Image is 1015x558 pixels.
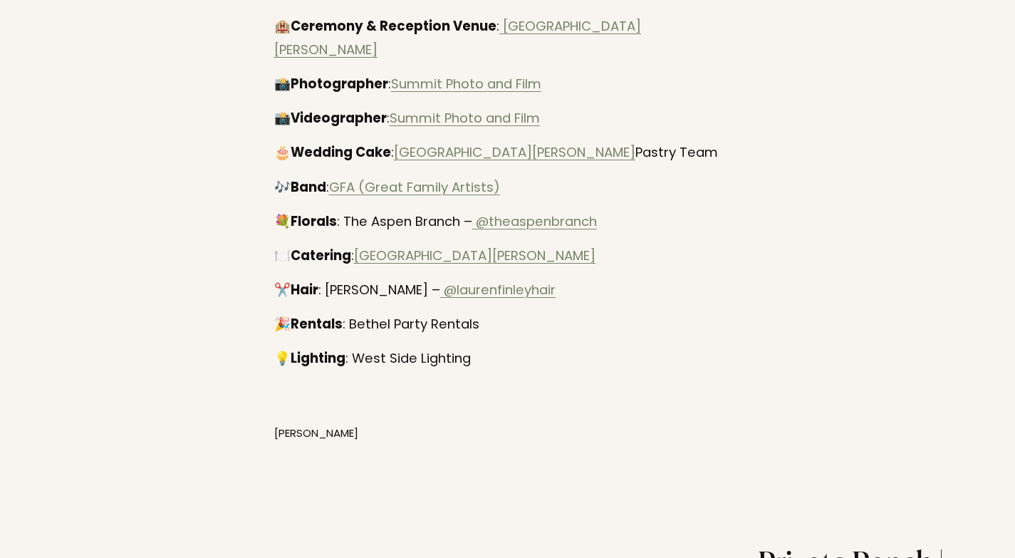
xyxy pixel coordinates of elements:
p: 🎶 : [274,177,741,200]
strong: Wedding Cake [291,143,391,165]
p: 💐 : The Aspen Branch – [274,211,741,234]
strong: Lighting [291,348,345,371]
strong: Ceremony & Reception Venue [291,16,496,38]
strong: Photographer [291,74,388,96]
strong: Videographer [291,108,387,130]
a: GFA (Great Family Artists) [329,177,500,200]
p: 🏨 : [274,16,741,63]
a: @theaspenbranch [476,212,597,234]
a: Summit Photo and Film [391,74,541,96]
p: 💡 : West Side Lighting [274,348,741,371]
p: 🍽️ : [274,245,741,269]
strong: Catering [291,246,351,268]
strong: Band [291,177,326,200]
a: Summit Photo and Film [390,108,540,130]
p: 🎉 : Bethel Party Rentals [274,314,741,337]
strong: Hair [291,280,318,302]
a: [GEOGRAPHIC_DATA][PERSON_NAME] [354,246,595,268]
span: [PERSON_NAME] [274,425,358,444]
a: [PERSON_NAME] [274,414,358,444]
p: 📸 : [274,108,741,131]
p: ✂️ : [PERSON_NAME] – [274,279,741,303]
a: @laurenfinleyhair [444,280,556,302]
strong: Florals [291,212,337,234]
strong: Rentals [291,314,343,336]
p: 🎂 : Pastry Team [274,142,741,165]
p: 📸 : [274,73,741,97]
a: [GEOGRAPHIC_DATA][PERSON_NAME] [394,143,635,165]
